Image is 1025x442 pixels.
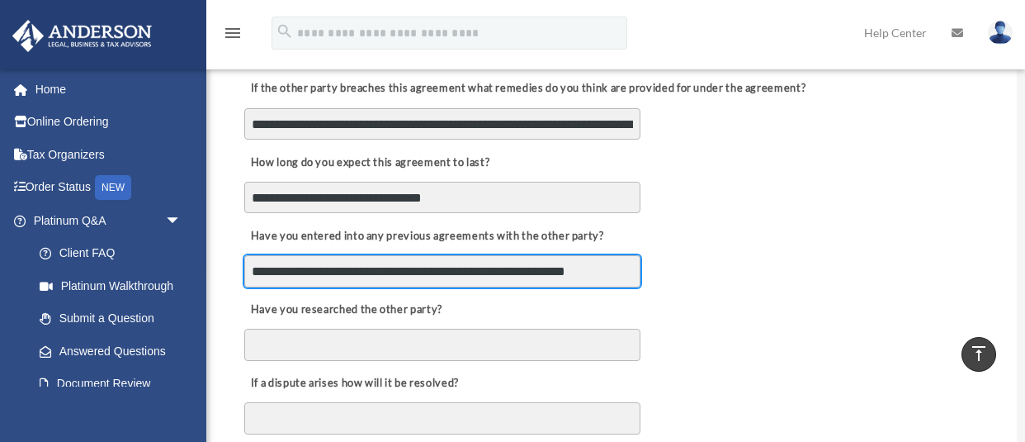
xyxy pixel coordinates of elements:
a: Platinum Walkthrough [23,269,206,302]
a: Answered Questions [23,335,206,368]
a: Submit a Question [23,302,206,335]
i: menu [223,23,243,43]
span: arrow_drop_down [165,204,198,238]
label: Have you entered into any previous agreements with the other party? [244,225,608,248]
a: Tax Organizers [12,138,206,171]
img: Anderson Advisors Platinum Portal [7,20,157,52]
img: User Pic [988,21,1013,45]
a: Client FAQ [23,237,206,270]
a: Home [12,73,206,106]
a: vertical_align_top [961,337,996,372]
a: Platinum Q&Aarrow_drop_down [12,204,206,237]
i: search [276,22,294,40]
div: NEW [95,175,131,200]
label: If the other party breaches this agreement what remedies do you think are provided for under the ... [244,78,810,101]
a: Document Review [23,368,198,401]
a: Online Ordering [12,106,206,139]
a: Order StatusNEW [12,171,206,205]
a: menu [223,29,243,43]
label: How long do you expect this agreement to last? [244,151,494,174]
i: vertical_align_top [969,344,989,364]
label: If a dispute arises how will it be resolved? [244,372,463,395]
label: Have you researched the other party? [244,298,446,321]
